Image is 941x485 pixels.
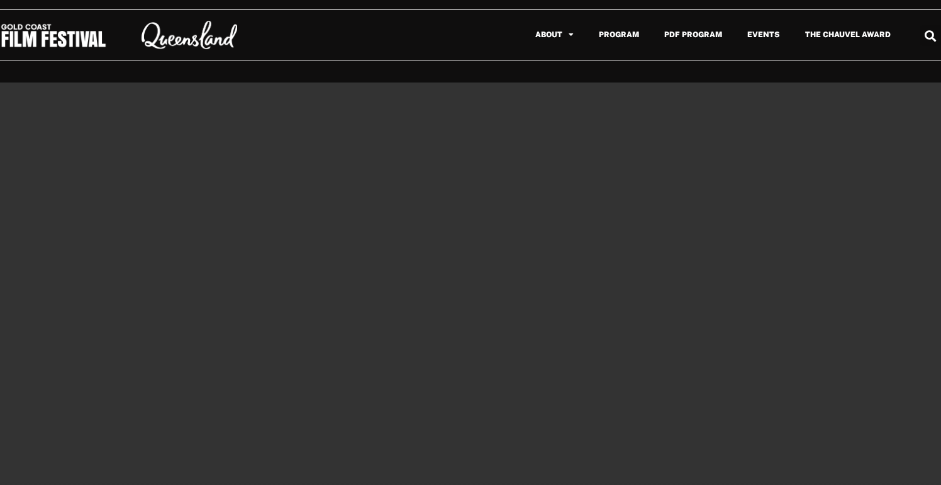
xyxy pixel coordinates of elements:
[793,20,903,49] a: The Chauvel Award
[920,25,941,46] div: Search
[735,20,793,49] a: Events
[267,20,903,49] nav: Menu
[652,20,735,49] a: PDF Program
[586,20,652,49] a: Program
[523,20,586,49] a: About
